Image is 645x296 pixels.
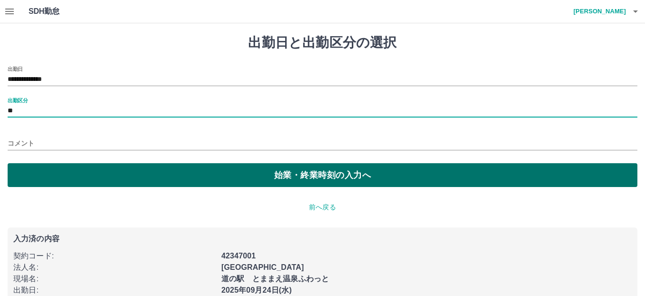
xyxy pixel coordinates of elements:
[8,35,637,51] h1: 出勤日と出勤区分の選択
[8,65,23,72] label: 出勤日
[13,273,216,285] p: 現場名 :
[13,285,216,296] p: 出勤日 :
[221,275,329,283] b: 道の駅 とままえ温泉ふわっと
[8,163,637,187] button: 始業・終業時刻の入力へ
[13,262,216,273] p: 法人名 :
[221,252,256,260] b: 42347001
[8,202,637,212] p: 前へ戻る
[8,97,28,104] label: 出勤区分
[221,286,292,294] b: 2025年09月24日(水)
[13,250,216,262] p: 契約コード :
[13,235,632,243] p: 入力済の内容
[221,263,304,271] b: [GEOGRAPHIC_DATA]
